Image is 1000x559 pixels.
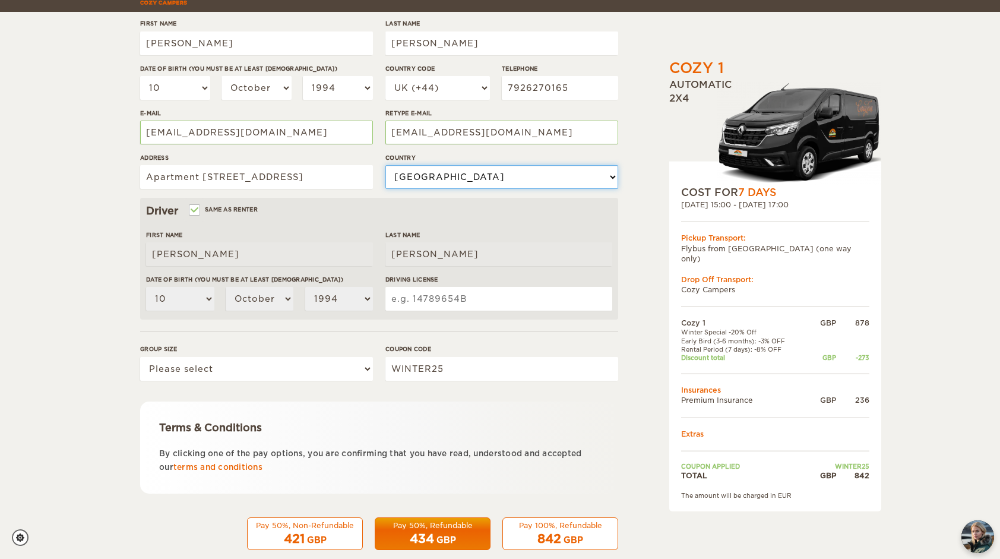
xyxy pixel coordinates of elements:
img: Stuttur-m-c-logo-2.png [717,82,881,185]
div: 842 [836,470,869,481]
div: GBP [809,318,836,328]
div: -273 [836,353,869,362]
img: Freyja at Cozy Campers [961,520,994,553]
label: First Name [140,19,373,28]
div: The amount will be charged in EUR [681,491,869,500]
span: 421 [284,532,305,546]
input: e.g. 1 234 567 890 [502,76,618,100]
td: WINTER25 [809,462,869,470]
label: Coupon code [385,345,618,353]
div: Driver [146,204,612,218]
td: Early Bird (3-6 months): -3% OFF [681,336,809,345]
input: e.g. Smith [385,31,618,55]
button: chat-button [961,520,994,553]
button: Pay 100%, Refundable 842 GBP [502,517,618,551]
input: e.g. example@example.com [385,121,618,144]
td: Discount total [681,353,809,362]
label: Same as renter [190,204,258,215]
input: e.g. William [140,31,373,55]
label: Group size [140,345,373,353]
td: Cozy Campers [681,285,869,295]
button: Pay 50%, Refundable 434 GBP [375,517,490,551]
div: [DATE] 15:00 - [DATE] 17:00 [681,200,869,210]
td: Rental Period (7 days): -8% OFF [681,345,809,353]
label: Last Name [385,230,612,239]
span: 7 Days [738,187,776,198]
div: GBP [307,534,327,546]
td: Winter Special -20% Off [681,328,809,336]
div: Pay 100%, Refundable [510,520,610,530]
span: 842 [537,532,561,546]
td: Coupon applied [681,462,809,470]
div: Terms & Conditions [159,421,599,435]
label: Driving License [385,275,612,284]
div: COST FOR [681,185,869,200]
label: Retype E-mail [385,109,618,118]
div: Pickup Transport: [681,233,869,243]
td: TOTAL [681,470,809,481]
div: 236 [836,395,869,405]
input: e.g. Street, City, Zip Code [140,165,373,189]
div: GBP [809,395,836,405]
input: e.g. 14789654B [385,287,612,311]
button: Pay 50%, Non-Refundable 421 GBP [247,517,363,551]
div: Pay 50%, Non-Refundable [255,520,355,530]
div: Pay 50%, Refundable [382,520,483,530]
input: e.g. William [146,242,373,266]
label: Date of birth (You must be at least [DEMOGRAPHIC_DATA]) [140,64,373,73]
input: e.g. Smith [385,242,612,266]
label: Country Code [385,64,490,73]
div: GBP [809,470,836,481]
td: Extras [681,428,869,438]
div: Drop Off Transport: [681,274,869,284]
label: Telephone [502,64,618,73]
div: GBP [436,534,456,546]
td: Insurances [681,385,869,395]
div: Automatic 2x4 [669,78,881,185]
label: Country [385,153,618,162]
span: 434 [410,532,434,546]
a: Cookie settings [12,529,36,546]
td: Cozy 1 [681,318,809,328]
td: Flybus from [GEOGRAPHIC_DATA] (one way only) [681,243,869,263]
a: terms and conditions [173,463,262,472]
label: First Name [146,230,373,239]
label: E-mail [140,109,373,118]
input: e.g. example@example.com [140,121,373,144]
input: Same as renter [190,207,198,215]
div: Cozy 1 [669,58,724,78]
label: Last Name [385,19,618,28]
td: Premium Insurance [681,395,809,405]
label: Date of birth (You must be at least [DEMOGRAPHIC_DATA]) [146,275,373,284]
div: GBP [564,534,583,546]
p: By clicking one of the pay options, you are confirming that you have read, understood and accepte... [159,447,599,475]
label: Address [140,153,373,162]
div: 878 [836,318,869,328]
div: GBP [809,353,836,362]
